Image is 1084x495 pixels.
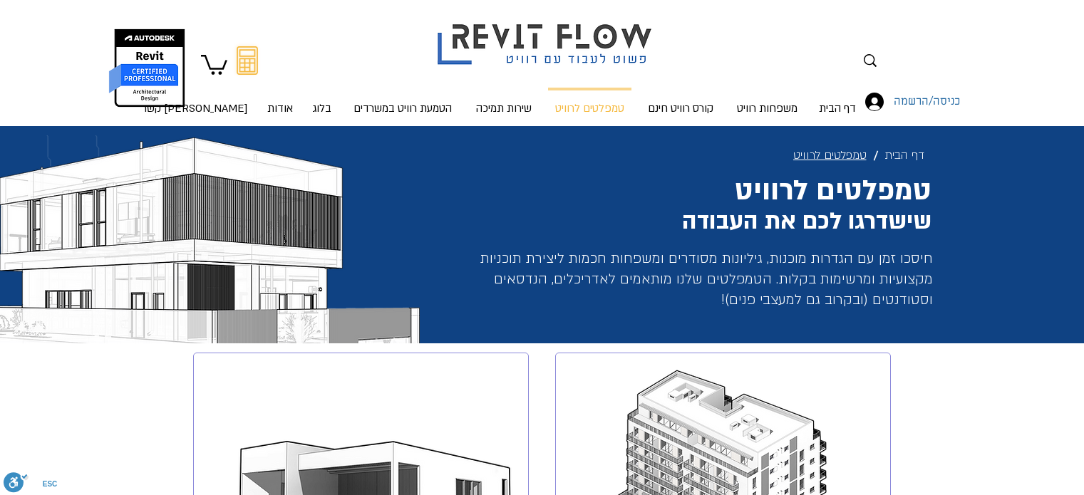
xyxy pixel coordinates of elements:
[423,2,670,68] img: Revit flow logo פשוט לעבוד עם רוויט
[682,206,931,237] span: שישדרגו לכם את העבודה
[878,142,931,169] a: דף הבית
[735,172,931,209] span: טמפלטים לרוויט
[199,88,257,116] a: [PERSON_NAME] קשר
[480,249,933,308] span: חיסכו זמן עם הגדרות מוכנות, גיליונות מסודרים ומשפחות חכמות ליצירת תוכניות מקצועיות ומרשימות בקלות...
[889,93,965,111] span: כניסה/הרשמה
[237,46,258,75] svg: מחשבון מעבר מאוטוקאד לרוויט
[636,88,726,116] a: קורס רוויט חינם
[341,88,465,116] a: הטמעת רוויט במשרדים
[257,88,303,116] a: אודות
[874,149,878,162] span: /
[642,88,719,128] p: קורס רוויט חינם
[786,142,874,169] a: טמפלטים לרוויט
[726,88,809,116] a: משפחות רוויט
[731,88,803,128] p: משפחות רוויט
[303,88,341,116] a: בלוג
[793,146,867,165] span: טמפלטים לרוויט
[544,88,636,116] a: טמפלטים לרוויט
[348,88,458,128] p: הטמעת רוויט במשרדים
[465,88,544,116] a: שירות תמיכה
[549,90,630,128] p: טמפלטים לרוויט
[547,141,931,170] nav: נתיב הניווט (breadcrumbs)
[136,88,253,128] p: [PERSON_NAME] קשר
[470,88,537,128] p: שירות תמיכה
[885,146,924,165] span: דף הבית
[108,28,187,108] img: autodesk certified professional in revit for architectural design יונתן אלדד
[190,88,867,116] nav: אתר
[306,88,337,128] p: בלוג
[809,88,867,116] a: דף הבית
[855,88,919,115] button: כניסה/הרשמה
[813,88,862,128] p: דף הבית
[262,88,299,128] p: אודות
